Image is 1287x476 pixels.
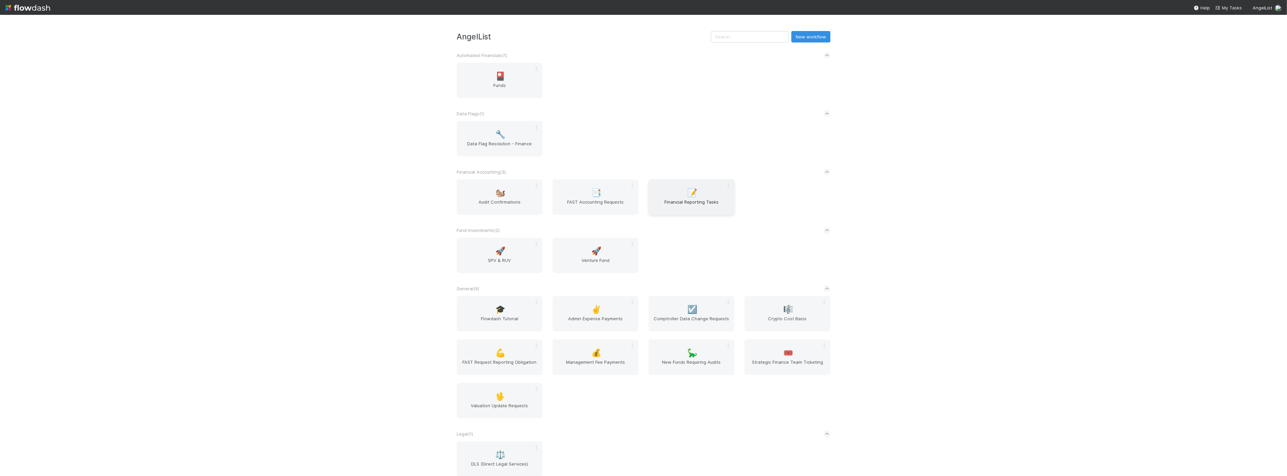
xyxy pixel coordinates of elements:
span: ⚖️ [496,450,506,459]
a: 🎟️Strategic Finance Team Ticketing [745,339,830,375]
span: My Tasks [1215,5,1242,10]
span: Management Fee Payments [555,359,636,372]
span: Audit Confirmations [459,199,540,212]
span: 📑 [592,188,602,197]
a: 🦕New Funds Requiring Audits [649,339,734,375]
a: 💪FAST Request Reporting Obligation [457,339,542,375]
a: 🎓Flowdash Tutorial [457,296,542,331]
a: 🚀Venture Fund [553,238,638,273]
a: My Tasks [1215,4,1242,11]
button: New workflow [791,31,830,42]
span: 🖖 [496,392,506,401]
span: 🐿️ [496,188,506,197]
span: New Funds Requiring Audits [651,359,732,372]
input: Search... [711,31,789,42]
span: Admin Expense Payments [555,315,636,329]
span: FAST Request Reporting Obligation [459,359,540,372]
a: ✌️Admin Expense Payments [553,296,638,331]
span: FAST Accounting Requests [555,199,636,212]
a: 🖖Valuation Update Requests [457,383,542,418]
img: logo-inverted-e16ddd16eac7371096b0.svg [5,2,50,13]
span: Valuation Update Requests [459,402,540,416]
a: 🔧Data Flag Resolution - Finance [457,121,542,156]
span: 🎼 [784,305,794,314]
a: 🚀SPV & RUV [457,238,542,273]
span: Financial Reporting Tasks [651,199,732,212]
span: AngelList [1253,5,1272,10]
a: ☑️Comptroller Data Change Requests [649,296,734,331]
span: 🚀 [592,247,602,256]
h3: AngelList [457,32,711,41]
span: Data Flag Resolution - Finance [459,140,540,154]
span: 💰 [592,349,602,357]
span: ✌️ [592,305,602,314]
span: Strategic Finance Team Ticketing [747,359,828,372]
a: 🎴Funds [457,63,542,98]
span: ☑️ [688,305,698,314]
img: avatar_8d06466b-a936-4205-8f52-b0cc03e2a179.png [1275,5,1282,11]
span: SPV & RUV [459,257,540,270]
span: 🎓 [496,305,506,314]
a: 🎼Crypto Cost Basis [745,296,830,331]
span: DLS (Direct Legal Services) [459,460,540,474]
span: Data Flags ( 1 ) [457,111,484,116]
a: 🐿️Audit Confirmations [457,179,542,215]
span: Fund Investments ( 2 ) [457,228,500,233]
span: Legal ( 1 ) [457,431,473,437]
span: Comptroller Data Change Requests [651,315,732,329]
span: Crypto Cost Basis [747,315,828,329]
span: 🚀 [496,247,506,256]
span: Automated Financials ( 1 ) [457,53,507,58]
a: 📑FAST Accounting Requests [553,179,638,215]
a: 💰Management Fee Payments [553,339,638,375]
span: 📝 [688,188,698,197]
span: 🦕 [688,349,698,357]
span: Funds [459,82,540,95]
div: Help [1194,4,1210,11]
span: Financial Accounting ( 3 ) [457,169,506,175]
span: Venture Fund [555,257,636,270]
span: General ( 9 ) [457,286,479,291]
span: 🎟️ [784,349,794,357]
span: 🔧 [496,130,506,139]
span: 🎴 [496,72,506,81]
a: 📝Financial Reporting Tasks [649,179,734,215]
span: 💪 [496,349,506,357]
span: Flowdash Tutorial [459,315,540,329]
